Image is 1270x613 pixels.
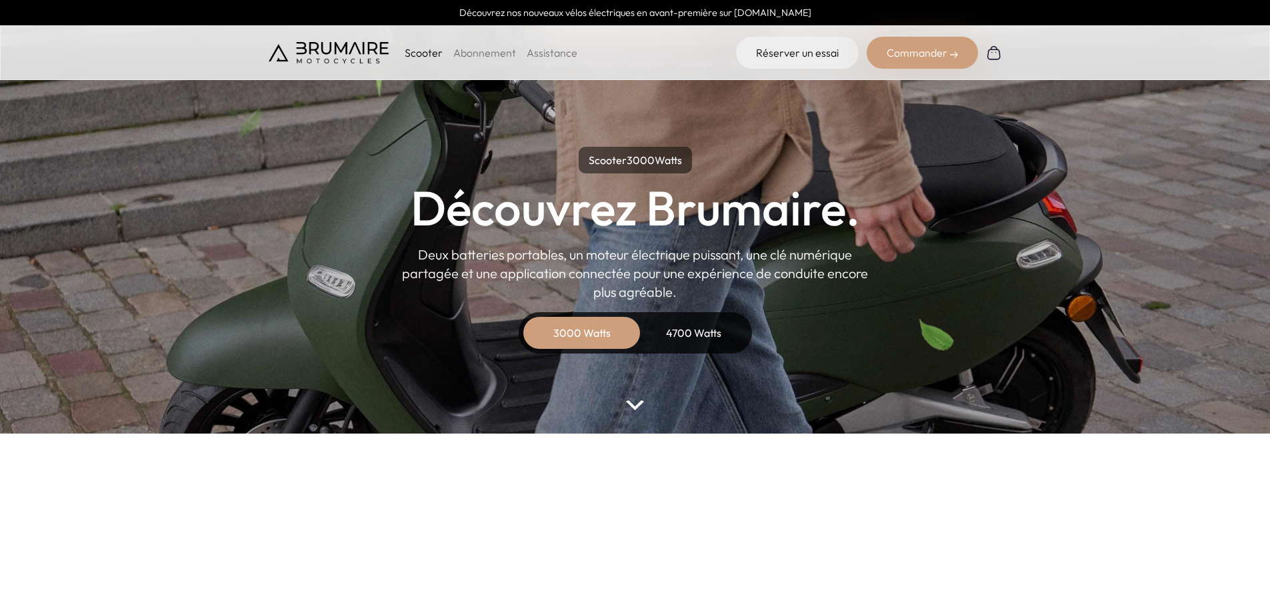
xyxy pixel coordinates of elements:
span: 3000 [627,153,655,167]
a: Abonnement [453,46,516,59]
img: Brumaire Motocycles [269,42,389,63]
div: 3000 Watts [529,317,635,349]
img: arrow-bottom.png [626,400,643,410]
a: Assistance [527,46,577,59]
p: Deux batteries portables, un moteur électrique puissant, une clé numérique partagée et une applic... [402,245,869,301]
h1: Découvrez Brumaire. [411,184,860,232]
div: Commander [867,37,978,69]
img: Panier [986,45,1002,61]
p: Scooter Watts [579,147,692,173]
a: Réserver un essai [736,37,859,69]
p: Scooter [405,45,443,61]
img: right-arrow-2.png [950,51,958,59]
div: 4700 Watts [641,317,747,349]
